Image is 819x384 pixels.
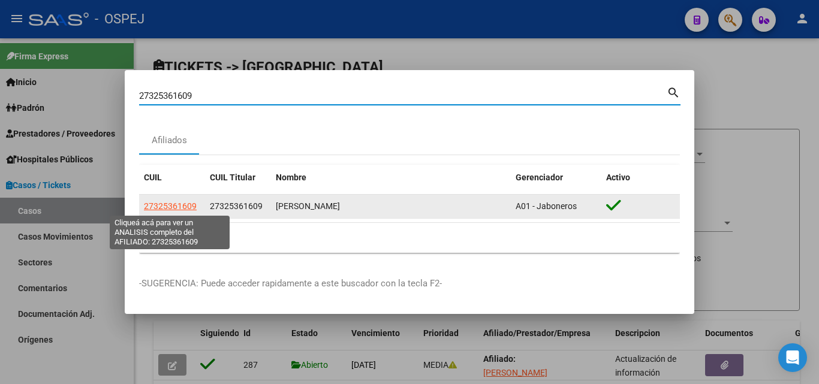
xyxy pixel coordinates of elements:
div: [PERSON_NAME] [276,199,506,213]
p: -SUGERENCIA: Puede acceder rapidamente a este buscador con la tecla F2- [139,277,680,291]
span: 27325361609 [144,201,197,211]
datatable-header-cell: Nombre [271,165,511,191]
datatable-header-cell: CUIL Titular [205,165,271,191]
span: CUIL [144,173,162,182]
div: Open Intercom Messenger [778,343,807,372]
datatable-header-cell: CUIL [139,165,205,191]
mat-icon: search [667,84,681,99]
span: A01 - Jaboneros [516,201,577,211]
datatable-header-cell: Activo [601,165,680,191]
span: Activo [606,173,630,182]
div: Afiliados [152,134,187,147]
span: CUIL Titular [210,173,255,182]
div: 1 total [139,223,680,253]
span: Nombre [276,173,306,182]
span: 27325361609 [210,201,263,211]
datatable-header-cell: Gerenciador [511,165,601,191]
span: Gerenciador [516,173,563,182]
